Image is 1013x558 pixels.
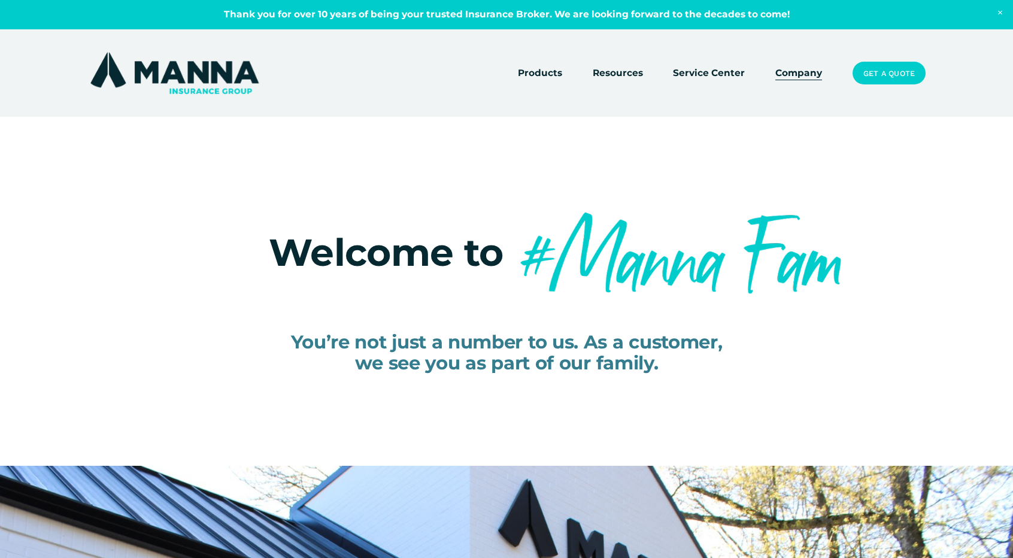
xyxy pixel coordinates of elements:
[775,65,822,81] a: Company
[518,65,562,81] a: folder dropdown
[593,65,643,81] a: folder dropdown
[853,62,926,84] a: Get a Quote
[87,50,262,96] img: Manna Insurance Group
[593,66,643,81] span: Resources
[673,65,745,81] a: Service Center
[269,229,504,275] span: Welcome to
[291,330,723,374] span: You’re not just a number to us. As a customer, we see you as part of our family.
[518,66,562,81] span: Products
